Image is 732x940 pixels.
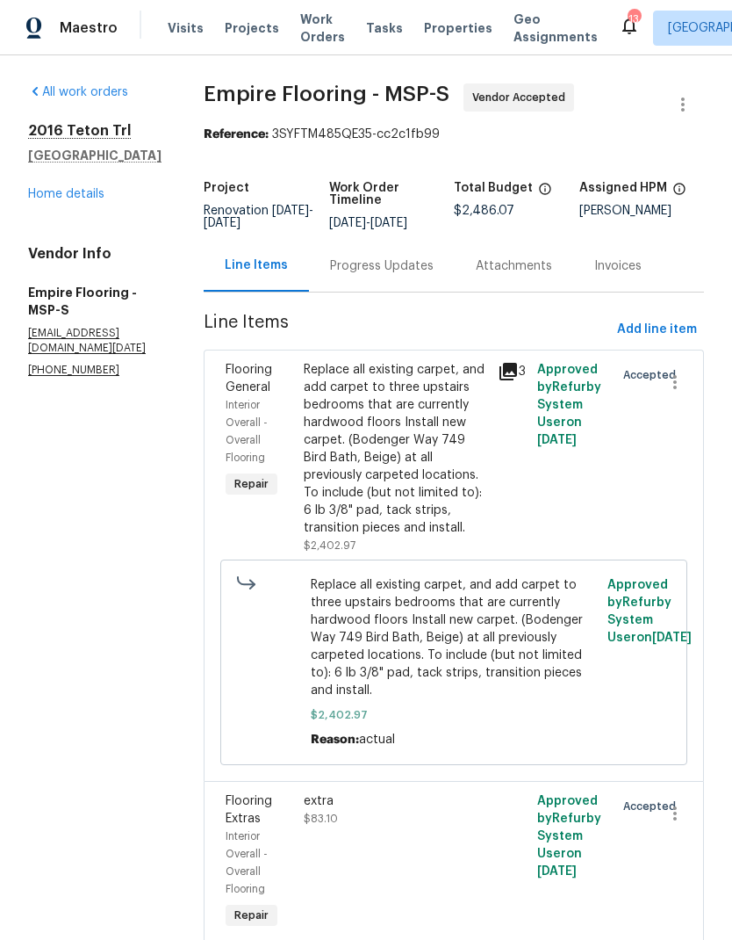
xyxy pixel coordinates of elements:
h5: Total Budget [454,182,533,194]
h5: Assigned HPM [579,182,667,194]
span: Approved by Refurby System User on [607,579,692,644]
span: Renovation [204,205,313,229]
h4: Vendor Info [28,245,161,263]
span: [DATE] [652,632,692,644]
span: Work Orders [300,11,345,46]
span: The total cost of line items that have been proposed by Opendoor. This sum includes line items th... [538,182,552,205]
span: $2,486.07 [454,205,514,217]
h5: Empire Flooring - MSP-S [28,284,161,319]
span: Accepted [623,798,683,815]
span: Accepted [623,366,683,384]
div: Invoices [594,257,642,275]
span: Flooring Extras [226,795,272,825]
span: Tasks [366,22,403,34]
span: Repair [227,475,276,493]
b: Reference: [204,128,269,141]
div: extra [304,792,488,810]
a: Home details [28,188,104,200]
h5: Project [204,182,249,194]
span: Add line item [617,319,697,341]
span: Geo Assignments [513,11,598,46]
span: [DATE] [537,434,577,446]
span: Reason: [311,734,359,746]
span: Line Items [204,314,610,346]
span: [DATE] [370,217,407,229]
span: [DATE] [204,217,240,229]
span: Flooring General [226,364,272,394]
div: 3 [498,361,526,382]
span: actual [359,734,395,746]
span: $83.10 [304,813,338,824]
span: Repair [227,907,276,924]
span: Projects [225,19,279,37]
span: [DATE] [537,865,577,878]
span: [DATE] [272,205,309,217]
span: Maestro [60,19,118,37]
span: Properties [424,19,492,37]
div: Line Items [225,257,288,274]
h5: Work Order Timeline [329,182,455,206]
span: Interior Overall - Overall Flooring [226,831,268,894]
span: - [204,205,313,229]
span: Approved by Refurby System User on [537,795,601,878]
div: Replace all existing carpet, and add carpet to three upstairs bedrooms that are currently hardwoo... [304,361,488,537]
div: 3SYFTM485QE35-cc2c1fb99 [204,126,704,143]
span: $2,402.97 [311,706,596,724]
span: Replace all existing carpet, and add carpet to three upstairs bedrooms that are currently hardwoo... [311,576,596,699]
span: The hpm assigned to this work order. [672,182,686,205]
span: Visits [168,19,204,37]
span: [DATE] [329,217,366,229]
span: $2,402.97 [304,540,355,551]
span: Interior Overall - Overall Flooring [226,400,268,463]
button: Add line item [610,314,704,346]
div: Progress Updates [330,257,434,275]
a: All work orders [28,86,128,98]
div: 13 [628,11,640,28]
span: Approved by Refurby System User on [537,364,601,446]
span: - [329,217,407,229]
div: Attachments [476,257,552,275]
span: Empire Flooring - MSP-S [204,83,449,105]
div: [PERSON_NAME] [579,205,705,217]
span: Vendor Accepted [472,89,572,106]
